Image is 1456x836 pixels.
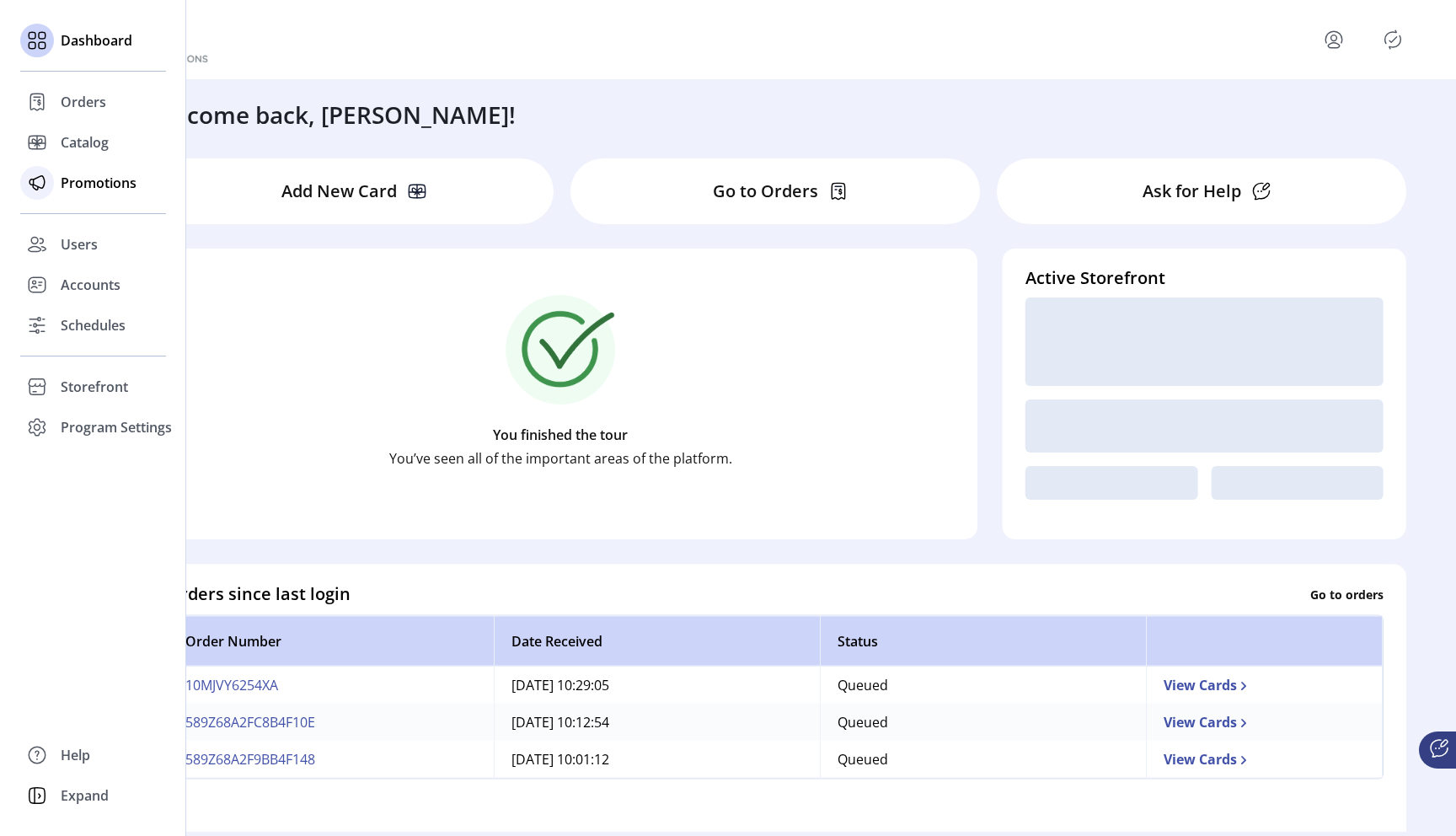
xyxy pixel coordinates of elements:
p: Go to Orders [713,179,818,204]
td: [DATE] 10:01:12 [494,741,820,778]
p: Go to orders [1310,585,1384,603]
span: Users [61,234,98,255]
button: Publisher Panel [1379,26,1406,53]
span: Storefront [61,377,128,397]
td: 589Z68A2F9BB4F148 [168,741,494,778]
h3: Welcome back, [PERSON_NAME]! [145,97,516,132]
h4: Orders since last login [167,581,351,607]
td: 589Z68A2FC8B4F10E [168,704,494,741]
td: View Cards [1146,704,1383,741]
td: View Cards [1146,741,1383,778]
td: Queued [820,667,1146,704]
td: Queued [820,741,1146,778]
h4: Active Storefront [1025,265,1384,291]
p: You finished the tour [493,425,628,445]
span: Dashboard [61,30,132,51]
span: Program Settings [61,417,172,437]
th: Order Number [168,616,494,667]
p: Ask for Help [1143,179,1241,204]
th: Date Received [494,616,820,667]
button: menu [1320,26,1347,53]
td: 10MJVY6254XA [168,667,494,704]
span: Schedules [61,315,126,335]
span: Accounts [61,275,120,295]
td: Queued [820,704,1146,741]
td: [DATE] 10:12:54 [494,704,820,741]
span: Expand [61,785,109,806]
p: You’ve seen all of the important areas of the platform. [389,448,732,469]
th: Status [820,616,1146,667]
td: View Cards [1146,667,1383,704]
span: Catalog [61,132,109,153]
p: Add New Card [281,179,397,204]
span: Orders [61,92,106,112]
td: [DATE] 10:29:05 [494,667,820,704]
span: Help [61,745,90,765]
span: Promotions [61,173,136,193]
